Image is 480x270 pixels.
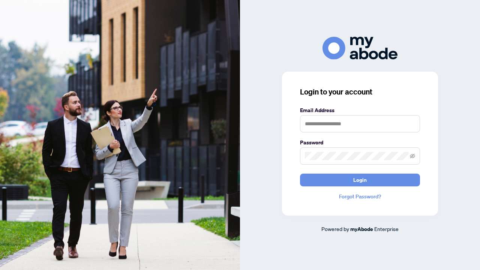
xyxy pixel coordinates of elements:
[322,37,397,60] img: ma-logo
[410,153,415,159] span: eye-invisible
[321,225,349,232] span: Powered by
[300,138,420,147] label: Password
[300,87,420,97] h3: Login to your account
[300,174,420,186] button: Login
[300,192,420,201] a: Forgot Password?
[350,225,373,233] a: myAbode
[300,106,420,114] label: Email Address
[374,225,399,232] span: Enterprise
[353,174,367,186] span: Login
